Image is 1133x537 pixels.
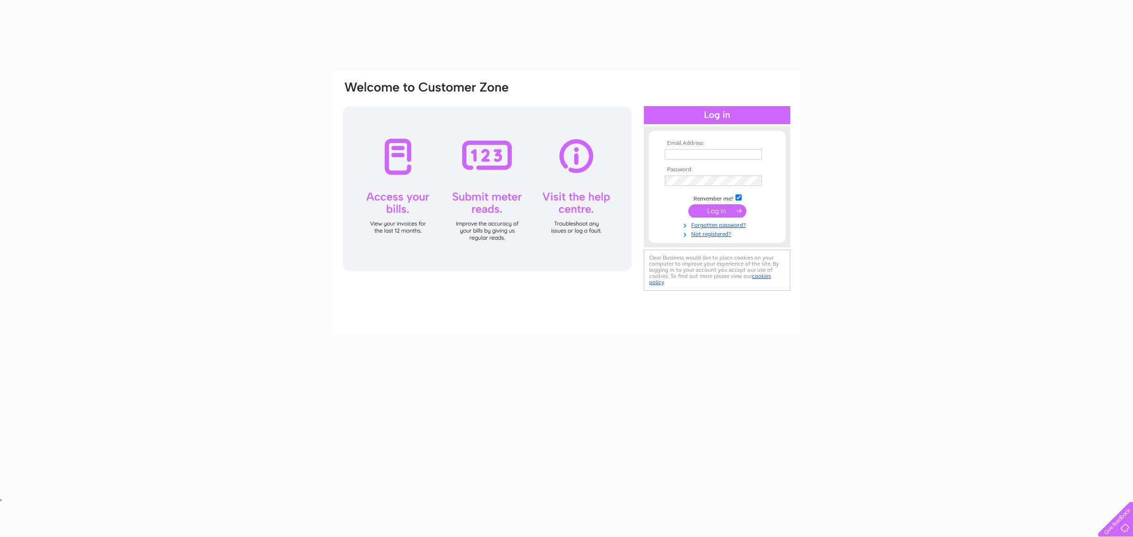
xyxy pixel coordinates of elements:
[665,229,772,238] a: Not registered?
[644,250,790,291] div: Clear Business would like to place cookies on your computer to improve your experience of the sit...
[662,140,772,147] th: Email Address:
[665,220,772,229] a: Forgotten password?
[688,204,746,218] input: Submit
[662,193,772,202] td: Remember me?
[662,167,772,173] th: Password:
[649,273,771,285] a: cookies policy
